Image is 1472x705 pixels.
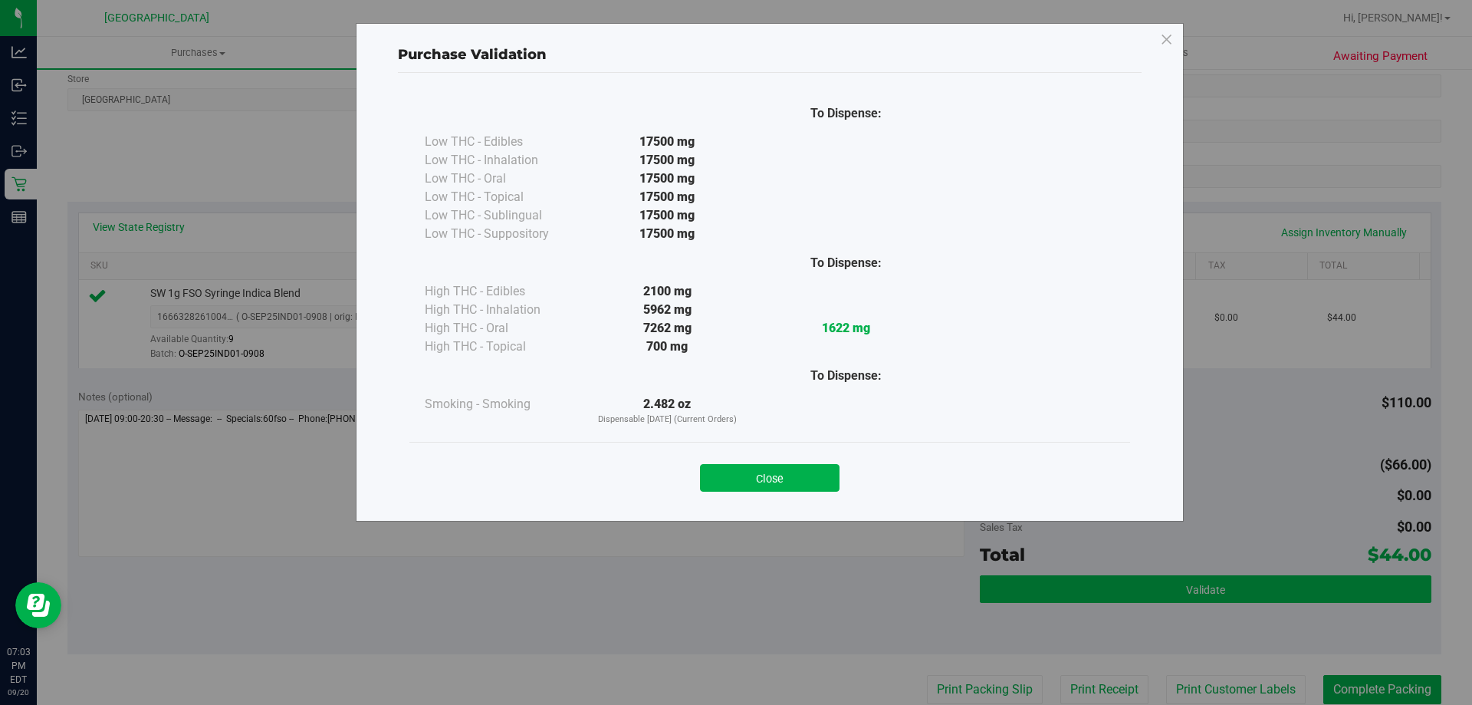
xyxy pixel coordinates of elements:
[425,170,578,188] div: Low THC - Oral
[578,170,757,188] div: 17500 mg
[578,282,757,301] div: 2100 mg
[425,188,578,206] div: Low THC - Topical
[425,133,578,151] div: Low THC - Edibles
[425,319,578,338] div: High THC - Oral
[425,151,578,170] div: Low THC - Inhalation
[578,206,757,225] div: 17500 mg
[425,206,578,225] div: Low THC - Sublingual
[425,282,578,301] div: High THC - Edibles
[578,188,757,206] div: 17500 mg
[578,133,757,151] div: 17500 mg
[578,395,757,427] div: 2.482 oz
[700,464,839,492] button: Close
[398,46,547,63] span: Purchase Validation
[578,413,757,427] p: Dispensable [DATE] (Current Orders)
[578,338,757,356] div: 700 mg
[578,319,757,338] div: 7262 mg
[578,301,757,319] div: 5962 mg
[757,367,935,385] div: To Dispense:
[757,104,935,123] div: To Dispense:
[757,254,935,272] div: To Dispense:
[425,395,578,413] div: Smoking - Smoking
[425,301,578,319] div: High THC - Inhalation
[822,321,870,335] strong: 1622 mg
[425,225,578,243] div: Low THC - Suppository
[15,582,61,628] iframe: Resource center
[578,225,757,243] div: 17500 mg
[425,338,578,356] div: High THC - Topical
[578,151,757,170] div: 17500 mg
